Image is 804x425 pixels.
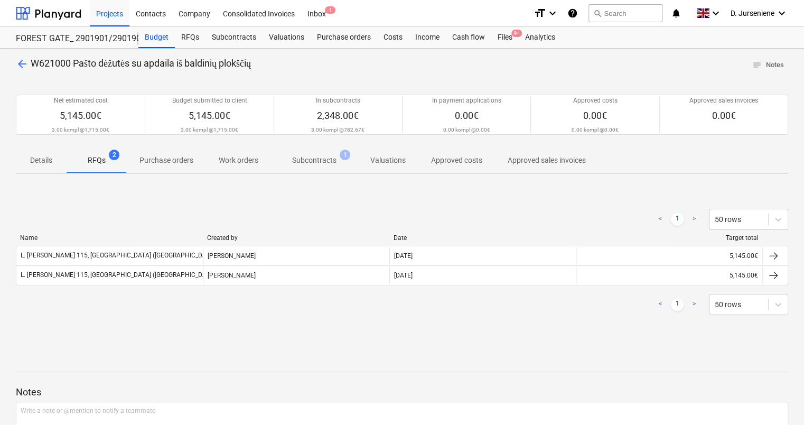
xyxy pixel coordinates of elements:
[316,96,360,105] p: In subcontracts
[394,252,413,260] div: [DATE]
[139,155,193,166] p: Purchase orders
[751,374,804,425] iframe: Chat Widget
[534,7,546,20] i: format_size
[752,59,784,71] span: Notes
[572,126,619,133] p: 0.00 kompl @ 0.00€
[138,27,175,48] a: Budget
[446,27,491,48] a: Cash flow
[370,155,406,166] p: Valuations
[731,9,774,17] span: D. Jurseniene
[588,4,662,22] button: Search
[263,27,311,48] a: Valuations
[519,27,562,48] a: Analytics
[491,27,519,48] div: Files
[377,27,409,48] a: Costs
[16,58,29,70] span: arrow_back
[654,213,667,226] a: Previous page
[189,110,230,121] span: 5,145.00€
[88,155,106,166] p: RFQs
[31,58,251,69] span: W621000 Pašto dėžutės su apdaila iš baldinių plokščių
[325,6,335,14] span: 1
[688,298,700,311] a: Next page
[29,155,54,166] p: Details
[581,234,759,242] div: Target total
[709,7,722,20] i: keyboard_arrow_down
[203,247,389,264] div: [PERSON_NAME]
[340,150,350,160] span: 1
[311,126,364,133] p: 3.00 kompl @ 782.67€
[175,27,205,48] a: RFQs
[688,213,700,226] a: Next page
[671,7,681,20] i: notifications
[219,155,258,166] p: Work orders
[21,271,326,279] div: L. [PERSON_NAME] 115, [GEOGRAPHIC_DATA] ([GEOGRAPHIC_DATA] projekto). Pašto dežučių konkrusas. 2E
[752,60,762,70] span: notes
[409,27,446,48] a: Income
[207,234,386,242] div: Created by
[394,272,413,279] div: [DATE]
[54,96,108,105] p: Net estimated cost
[508,155,586,166] p: Approved sales invoices
[109,150,119,160] span: 2
[748,57,788,73] button: Notes
[455,110,479,121] span: 0.00€
[573,96,617,105] p: Approved costs
[712,110,735,121] span: 0.00€
[576,267,762,284] div: 5,145.00€
[689,96,758,105] p: Approved sales invoices
[311,27,377,48] a: Purchase orders
[60,110,101,121] span: 5,145.00€
[511,30,522,37] span: 9+
[491,27,519,48] a: Files9+
[203,267,389,284] div: [PERSON_NAME]
[52,126,109,133] p: 3.00 kompl @ 1,715.00€
[21,252,326,260] div: L. [PERSON_NAME] 115, [GEOGRAPHIC_DATA] ([GEOGRAPHIC_DATA] projekto). Pašto dežučių konkrusas. 1E
[654,298,667,311] a: Previous page
[292,155,336,166] p: Subcontracts
[775,7,788,20] i: keyboard_arrow_down
[583,110,607,121] span: 0.00€
[443,126,490,133] p: 0.00 kompl @ 0.00€
[16,33,126,44] div: FOREST GATE_ 2901901/2901902/2901903
[576,247,762,264] div: 5,145.00€
[671,298,684,311] a: Page 1 is your current page
[567,7,578,20] i: Knowledge base
[172,96,247,105] p: Budget submitted to client
[16,386,788,399] p: Notes
[181,126,238,133] p: 3.00 kompl @ 1,715.00€
[317,110,359,121] span: 2,348.00€
[431,155,482,166] p: Approved costs
[205,27,263,48] a: Subcontracts
[546,7,559,20] i: keyboard_arrow_down
[671,213,684,226] a: Page 1 is your current page
[432,96,501,105] p: In payment applications
[394,234,572,242] div: Date
[593,9,602,17] span: search
[20,234,199,242] div: Name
